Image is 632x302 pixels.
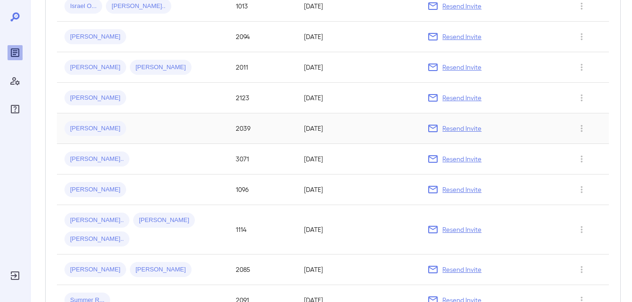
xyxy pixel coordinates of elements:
[574,90,589,105] button: Row Actions
[8,102,23,117] div: FAQ
[228,254,297,285] td: 2085
[8,73,23,88] div: Manage Users
[442,124,481,133] p: Resend Invite
[228,113,297,144] td: 2039
[228,205,297,254] td: 1114
[574,121,589,136] button: Row Actions
[296,175,420,205] td: [DATE]
[228,144,297,175] td: 3071
[64,265,126,274] span: [PERSON_NAME]
[64,32,126,41] span: [PERSON_NAME]
[64,235,129,244] span: [PERSON_NAME]..
[442,154,481,164] p: Resend Invite
[574,60,589,75] button: Row Actions
[574,182,589,197] button: Row Actions
[64,155,129,164] span: [PERSON_NAME]..
[64,185,126,194] span: [PERSON_NAME]
[296,254,420,285] td: [DATE]
[228,52,297,83] td: 2011
[296,52,420,83] td: [DATE]
[64,63,126,72] span: [PERSON_NAME]
[228,22,297,52] td: 2094
[106,2,171,11] span: [PERSON_NAME]..
[64,216,129,225] span: [PERSON_NAME]..
[8,268,23,283] div: Log Out
[442,185,481,194] p: Resend Invite
[64,94,126,103] span: [PERSON_NAME]
[442,32,481,41] p: Resend Invite
[442,1,481,11] p: Resend Invite
[574,222,589,237] button: Row Actions
[296,22,420,52] td: [DATE]
[296,205,420,254] td: [DATE]
[442,93,481,103] p: Resend Invite
[574,151,589,167] button: Row Actions
[442,225,481,234] p: Resend Invite
[130,63,192,72] span: [PERSON_NAME]
[296,83,420,113] td: [DATE]
[130,265,192,274] span: [PERSON_NAME]
[228,175,297,205] td: 1096
[64,2,102,11] span: Israel O...
[574,29,589,44] button: Row Actions
[442,265,481,274] p: Resend Invite
[64,124,126,133] span: [PERSON_NAME]
[296,113,420,144] td: [DATE]
[574,262,589,277] button: Row Actions
[8,45,23,60] div: Reports
[296,144,420,175] td: [DATE]
[228,83,297,113] td: 2123
[442,63,481,72] p: Resend Invite
[133,216,195,225] span: [PERSON_NAME]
